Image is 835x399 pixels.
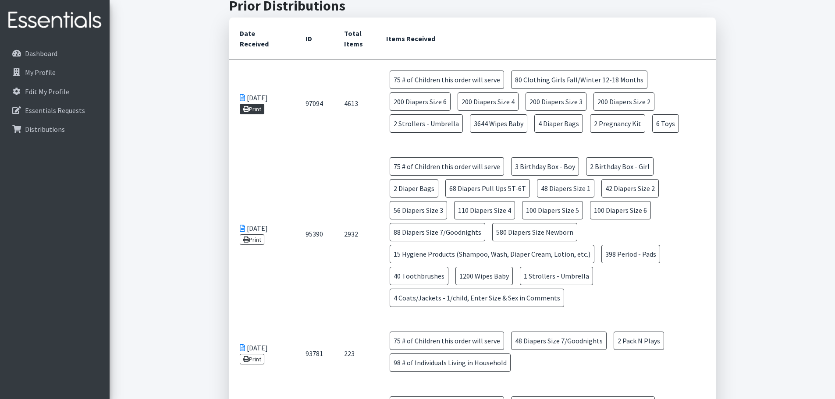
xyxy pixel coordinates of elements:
[586,157,654,176] span: 2 Birthday Box - Girl
[601,179,659,198] span: 42 Diapers Size 2
[390,179,438,198] span: 2 Diaper Bags
[520,267,593,285] span: 1 Strollers - Umbrella
[376,18,715,60] th: Items Received
[445,179,530,198] span: 68 Diapers Pull Ups 5T-6T
[526,92,586,111] span: 200 Diapers Size 3
[4,120,106,138] a: Distributions
[295,321,334,386] td: 93781
[511,71,647,89] span: 80 Clothing Girls Fall/Winter 12-18 Months
[534,114,583,133] span: 4 Diaper Bags
[455,267,513,285] span: 1200 Wipes Baby
[511,157,579,176] span: 3 Birthday Box - Boy
[390,353,511,372] span: 98 # of Individuals Living in Household
[295,60,334,147] td: 97094
[390,71,504,89] span: 75 # of Children this order will serve
[652,114,679,133] span: 6 Toys
[334,147,376,321] td: 2932
[390,223,485,241] span: 88 Diapers Size 7/Goodnights
[25,106,85,115] p: Essentials Requests
[25,49,57,58] p: Dashboard
[390,332,504,350] span: 75 # of Children this order will serve
[4,64,106,81] a: My Profile
[590,201,651,219] span: 100 Diapers Size 6
[25,87,69,96] p: Edit My Profile
[537,179,594,198] span: 48 Diapers Size 1
[229,60,295,147] td: [DATE]
[390,157,504,176] span: 75 # of Children this order will serve
[458,92,519,111] span: 200 Diapers Size 4
[240,234,265,245] a: Print
[492,223,577,241] span: 580 Diapers Size Newborn
[614,332,664,350] span: 2 Pack N Plays
[390,289,564,307] span: 4 Coats/Jackets - 1/child, Enter Size & Sex in Comments
[590,114,645,133] span: 2 Pregnancy Kit
[4,83,106,100] a: Edit My Profile
[390,201,447,219] span: 56 Diapers Size 3
[334,321,376,386] td: 223
[390,245,594,263] span: 15 Hygiene Products (Shampoo, Wash, Diaper Cream, Lotion, etc.)
[334,60,376,147] td: 4613
[454,201,515,219] span: 110 Diapers Size 4
[240,354,265,364] a: Print
[25,68,56,77] p: My Profile
[593,92,654,111] span: 200 Diapers Size 2
[4,45,106,62] a: Dashboard
[240,104,265,114] a: Print
[601,245,660,263] span: 398 Period - Pads
[470,114,527,133] span: 3644 Wipes Baby
[4,6,106,35] img: HumanEssentials
[295,147,334,321] td: 95390
[390,267,448,285] span: 40 Toothbrushes
[511,332,607,350] span: 48 Diapers Size 7/Goodnights
[390,92,451,111] span: 200 Diapers Size 6
[390,114,463,133] span: 2 Strollers - Umbrella
[229,18,295,60] th: Date Received
[4,102,106,119] a: Essentials Requests
[229,147,295,321] td: [DATE]
[334,18,376,60] th: Total Items
[25,125,65,134] p: Distributions
[295,18,334,60] th: ID
[522,201,583,219] span: 100 Diapers Size 5
[229,321,295,386] td: [DATE]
